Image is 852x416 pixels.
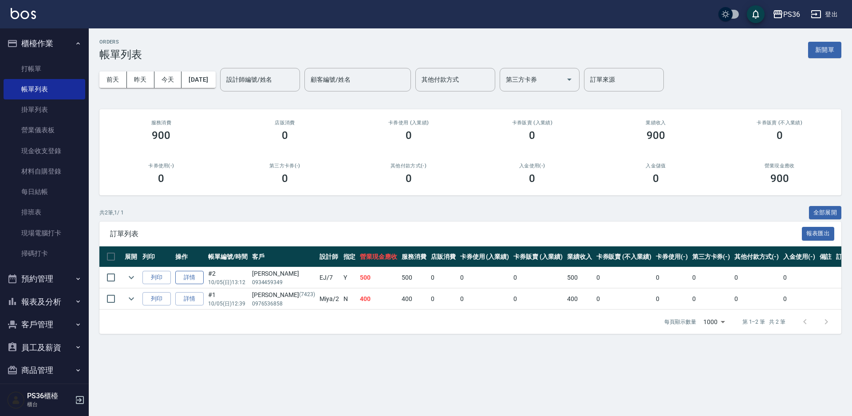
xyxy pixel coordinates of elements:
[158,172,164,185] h3: 0
[11,8,36,19] img: Logo
[732,246,781,267] th: 其他付款方式(-)
[511,267,565,288] td: 0
[802,229,835,238] a: 報表匯出
[769,5,804,24] button: PS36
[4,267,85,290] button: 預約管理
[429,289,458,309] td: 0
[654,289,690,309] td: 0
[690,267,733,288] td: 0
[252,269,315,278] div: [PERSON_NAME]
[802,227,835,241] button: 報表匯出
[173,246,206,267] th: 操作
[122,246,140,267] th: 展開
[7,391,25,409] img: Person
[152,129,170,142] h3: 900
[770,172,789,185] h3: 900
[208,278,248,286] p: 10/05 (日) 13:12
[252,300,315,308] p: 0976536858
[781,289,817,309] td: 0
[458,289,512,309] td: 0
[317,289,341,309] td: Miya /2
[809,206,842,220] button: 全部展開
[690,246,733,267] th: 第三方卡券(-)
[808,45,841,54] a: 新開單
[565,246,594,267] th: 業績收入
[781,246,817,267] th: 入金使用(-)
[732,289,781,309] td: 0
[429,267,458,288] td: 0
[4,202,85,222] a: 排班表
[4,243,85,264] a: 掃碼打卡
[110,230,802,238] span: 訂單列表
[664,318,696,326] p: 每頁顯示數量
[110,163,213,169] h2: 卡券使用(-)
[252,278,315,286] p: 0934459349
[728,163,831,169] h2: 營業現金應收
[252,290,315,300] div: [PERSON_NAME]
[317,267,341,288] td: EJ /7
[341,267,358,288] td: Y
[429,246,458,267] th: 店販消費
[206,289,250,309] td: #1
[458,267,512,288] td: 0
[529,172,535,185] h3: 0
[781,267,817,288] td: 0
[127,71,154,88] button: 昨天
[357,120,460,126] h2: 卡券使用 (入業績)
[783,9,800,20] div: PS36
[299,290,315,300] p: (7423)
[511,246,565,267] th: 卡券販賣 (入業績)
[406,172,412,185] h3: 0
[4,141,85,161] a: 現金收支登錄
[594,289,654,309] td: 0
[807,6,841,23] button: 登出
[747,5,765,23] button: save
[142,271,171,285] button: 列印
[206,267,250,288] td: #2
[481,163,584,169] h2: 入金使用(-)
[4,359,85,382] button: 商品管理
[181,71,215,88] button: [DATE]
[654,246,690,267] th: 卡券使用(-)
[358,246,399,267] th: 營業現金應收
[399,267,429,288] td: 500
[565,289,594,309] td: 400
[458,246,512,267] th: 卡券使用 (入業績)
[399,246,429,267] th: 服務消費
[529,129,535,142] h3: 0
[511,289,565,309] td: 0
[647,129,665,142] h3: 900
[4,313,85,336] button: 客戶管理
[4,59,85,79] a: 打帳單
[742,318,785,326] p: 第 1–2 筆 共 2 筆
[594,246,654,267] th: 卡券販賣 (不入業績)
[653,172,659,185] h3: 0
[777,129,783,142] h3: 0
[99,71,127,88] button: 前天
[250,246,317,267] th: 客戶
[4,223,85,243] a: 現場電腦打卡
[341,246,358,267] th: 指定
[654,267,690,288] td: 0
[110,120,213,126] h3: 服務消費
[234,120,336,126] h2: 店販消費
[399,289,429,309] td: 400
[206,246,250,267] th: 帳單編號/時間
[140,246,173,267] th: 列印
[142,292,171,306] button: 列印
[317,246,341,267] th: 設計師
[4,120,85,140] a: 營業儀表板
[481,120,584,126] h2: 卡券販賣 (入業績)
[4,99,85,120] a: 掛單列表
[234,163,336,169] h2: 第三方卡券(-)
[406,129,412,142] h3: 0
[4,290,85,313] button: 報表及分析
[125,271,138,284] button: expand row
[99,209,124,217] p: 共 2 筆, 1 / 1
[358,289,399,309] td: 400
[605,163,707,169] h2: 入金儲值
[208,300,248,308] p: 10/05 (日) 12:39
[4,336,85,359] button: 員工及薪資
[4,161,85,182] a: 材料自購登錄
[175,292,204,306] a: 詳情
